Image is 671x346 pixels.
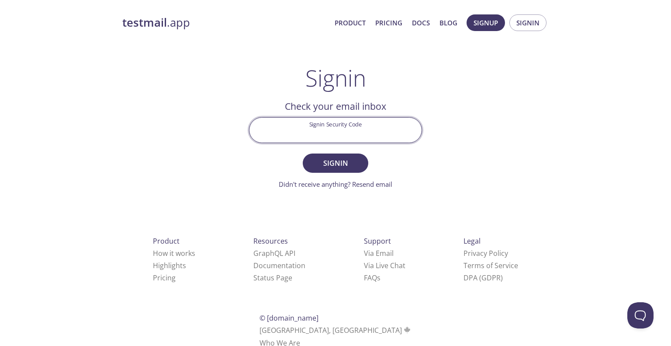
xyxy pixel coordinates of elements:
[249,99,422,114] h2: Check your email inbox
[153,248,195,258] a: How it works
[364,273,380,283] a: FAQ
[153,273,176,283] a: Pricing
[303,154,368,173] button: Signin
[375,17,402,28] a: Pricing
[122,15,328,30] a: testmail.app
[474,17,498,28] span: Signup
[463,261,518,270] a: Terms of Service
[377,273,380,283] span: s
[463,236,481,246] span: Legal
[253,236,288,246] span: Resources
[463,273,503,283] a: DPA (GDPR)
[259,313,318,323] span: © [DOMAIN_NAME]
[364,248,394,258] a: Via Email
[463,248,508,258] a: Privacy Policy
[509,14,546,31] button: Signin
[364,236,391,246] span: Support
[253,273,292,283] a: Status Page
[627,302,654,329] iframe: Help Scout Beacon - Open
[439,17,457,28] a: Blog
[516,17,540,28] span: Signin
[335,17,366,28] a: Product
[412,17,430,28] a: Docs
[364,261,405,270] a: Via Live Chat
[253,248,295,258] a: GraphQL API
[259,325,412,335] span: [GEOGRAPHIC_DATA], [GEOGRAPHIC_DATA]
[153,261,186,270] a: Highlights
[467,14,505,31] button: Signup
[312,157,359,169] span: Signin
[279,180,392,189] a: Didn't receive anything? Resend email
[153,236,180,246] span: Product
[253,261,305,270] a: Documentation
[305,65,366,91] h1: Signin
[122,15,167,30] strong: testmail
